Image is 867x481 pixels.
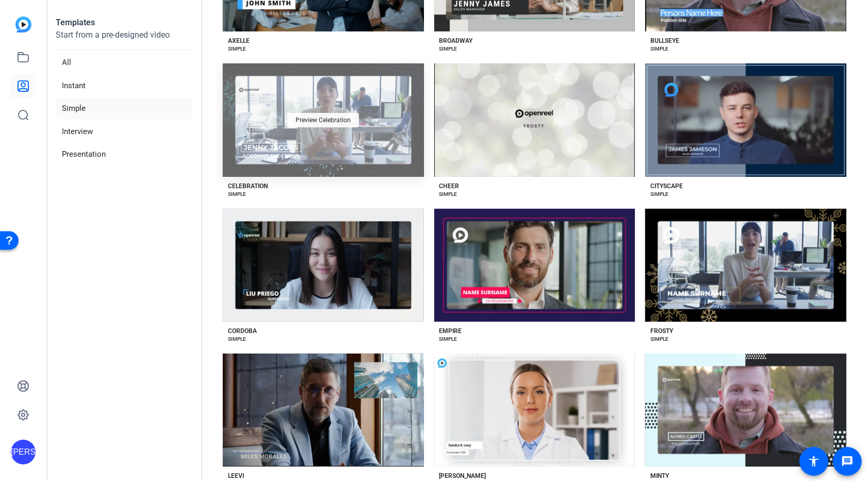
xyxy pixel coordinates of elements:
[56,29,193,50] p: Start from a pre-designed video
[439,335,457,343] div: SIMPLE
[56,98,193,119] li: Simple
[645,63,846,176] button: Template image
[56,52,193,73] li: All
[645,209,846,322] button: Template image
[650,37,679,45] div: BULLSEYE
[439,472,486,480] div: [PERSON_NAME]
[434,354,635,467] button: Template image
[228,335,246,343] div: SIMPLE
[841,455,854,468] mat-icon: message
[228,327,257,335] div: CORDOBA
[228,37,250,45] div: AXELLE
[650,45,668,53] div: SIMPLE
[439,327,462,335] div: EMPIRE
[434,63,635,176] button: Template image
[645,354,846,467] button: Template image
[650,182,683,190] div: CITYSCAPE
[56,144,193,165] li: Presentation
[439,190,457,198] div: SIMPLE
[296,117,351,123] span: Preview Celebration
[228,472,244,480] div: LEEVI
[223,209,424,322] button: Template image
[650,327,673,335] div: FROSTY
[439,37,473,45] div: BROADWAY
[15,16,31,32] img: blue-gradient.svg
[56,121,193,142] li: Interview
[439,182,460,190] div: CHEER
[434,209,635,322] button: Template image
[56,18,95,27] strong: Templates
[808,455,820,468] mat-icon: accessibility
[228,190,246,198] div: SIMPLE
[650,472,669,480] div: MINTY
[439,45,457,53] div: SIMPLE
[650,335,668,343] div: SIMPLE
[223,354,424,467] button: Template image
[228,182,268,190] div: CELEBRATION
[228,45,246,53] div: SIMPLE
[56,75,193,96] li: Instant
[223,63,424,176] button: Template imagePreview Celebration
[650,190,668,198] div: SIMPLE
[11,440,36,465] div: [PERSON_NAME]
